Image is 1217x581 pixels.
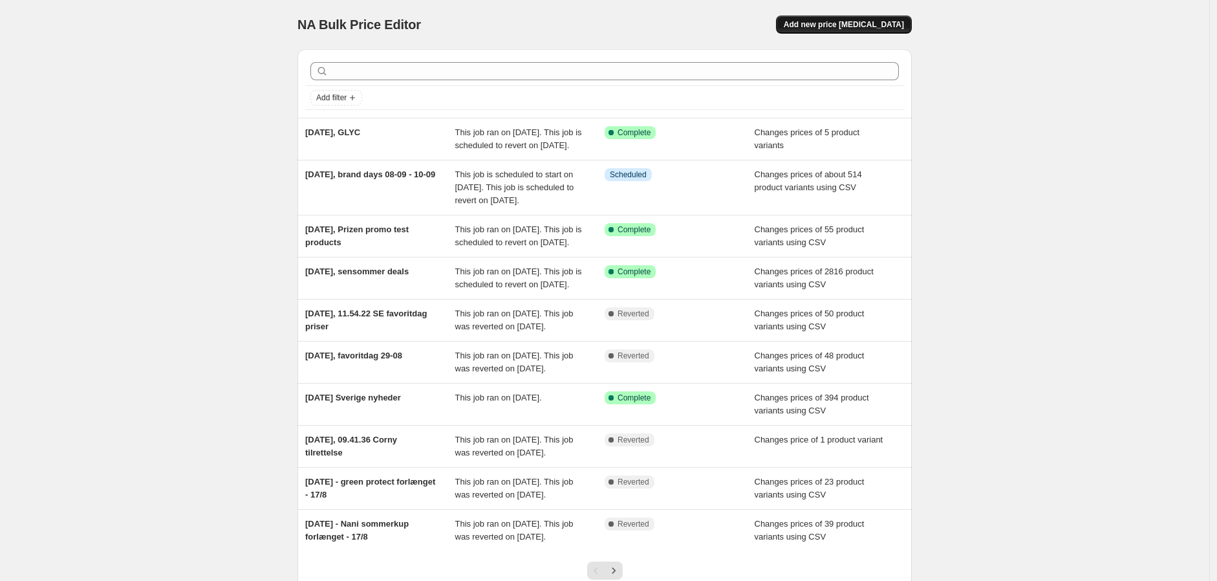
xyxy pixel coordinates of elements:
[305,351,402,360] span: [DATE], favoritdag 29-08
[305,225,409,247] span: [DATE], Prizen promo test products
[784,19,904,30] span: Add new price [MEDICAL_DATA]
[618,225,651,235] span: Complete
[455,267,582,289] span: This job ran on [DATE]. This job is scheduled to revert on [DATE].
[455,127,582,150] span: This job ran on [DATE]. This job is scheduled to revert on [DATE].
[618,309,649,319] span: Reverted
[618,127,651,138] span: Complete
[316,93,347,103] span: Add filter
[755,519,865,542] span: Changes prices of 39 product variants using CSV
[755,435,883,444] span: Changes price of 1 product variant
[305,170,435,179] span: [DATE], brand days 08-09 - 10-09
[455,393,542,402] span: This job ran on [DATE].
[755,309,865,331] span: Changes prices of 50 product variants using CSV
[305,309,427,331] span: [DATE], 11.54.22 SE favoritdag priser
[297,17,421,32] span: NA Bulk Price Editor
[455,225,582,247] span: This job ran on [DATE]. This job is scheduled to revert on [DATE].
[776,16,912,34] button: Add new price [MEDICAL_DATA]
[755,225,865,247] span: Changes prices of 55 product variants using CSV
[455,351,574,373] span: This job ran on [DATE]. This job was reverted on [DATE].
[305,127,360,137] span: [DATE], GLYC
[605,562,623,580] button: Next
[755,393,869,415] span: Changes prices of 394 product variants using CSV
[618,393,651,403] span: Complete
[755,127,860,150] span: Changes prices of 5 product variants
[618,519,649,529] span: Reverted
[618,477,649,487] span: Reverted
[610,170,647,180] span: Scheduled
[455,435,574,457] span: This job ran on [DATE]. This job was reverted on [DATE].
[455,477,574,499] span: This job ran on [DATE]. This job was reverted on [DATE].
[618,435,649,445] span: Reverted
[455,309,574,331] span: This job ran on [DATE]. This job was reverted on [DATE].
[755,477,865,499] span: Changes prices of 23 product variants using CSV
[587,562,623,580] nav: Pagination
[455,519,574,542] span: This job ran on [DATE]. This job was reverted on [DATE].
[305,519,409,542] span: [DATE] - Nani sommerkup forlænget - 17/8
[755,267,874,289] span: Changes prices of 2816 product variants using CSV
[305,267,409,276] span: [DATE], sensommer deals
[455,170,574,205] span: This job is scheduled to start on [DATE]. This job is scheduled to revert on [DATE].
[305,393,401,402] span: [DATE] Sverige nyheder
[310,90,362,105] button: Add filter
[305,435,397,457] span: [DATE], 09.41.36 Corny tilrettelse
[618,351,649,361] span: Reverted
[618,267,651,277] span: Complete
[755,351,865,373] span: Changes prices of 48 product variants using CSV
[305,477,435,499] span: [DATE] - green protect forlænget - 17/8
[755,170,862,192] span: Changes prices of about 514 product variants using CSV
